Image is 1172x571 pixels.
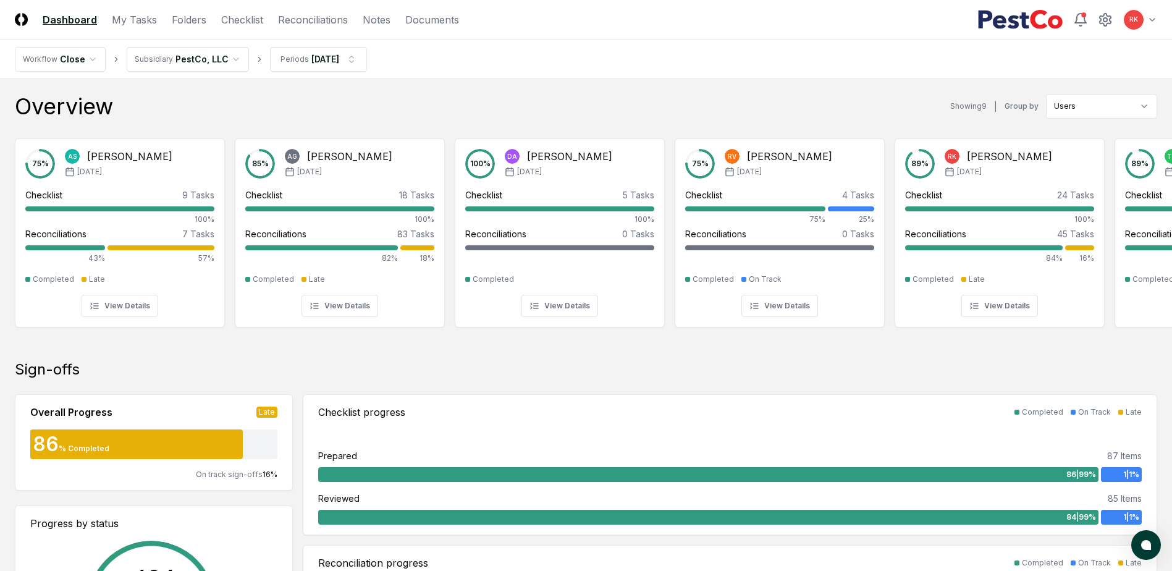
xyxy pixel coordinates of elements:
button: View Details [521,295,598,317]
div: Checklist [1125,188,1162,201]
a: Reconciliations [278,12,348,27]
span: RV [728,152,736,161]
a: 89%RK[PERSON_NAME][DATE]Checklist24 Tasks100%Reconciliations45 Tasks84%16%CompletedLateView Details [895,129,1105,328]
a: Notes [363,12,390,27]
div: 18% [400,253,434,264]
a: Folders [172,12,206,27]
span: DA [507,152,517,161]
div: 0 Tasks [622,227,654,240]
div: 82% [245,253,398,264]
div: 100% [245,214,434,225]
div: Completed [1022,557,1063,569]
div: 83 Tasks [397,227,434,240]
div: Late [309,274,325,285]
div: On Track [1078,407,1111,418]
span: 16 % [263,470,277,479]
span: RK [948,152,956,161]
div: 43% [25,253,105,264]
div: Completed [253,274,294,285]
div: Completed [33,274,74,285]
span: AG [287,152,297,161]
div: [DATE] [311,53,339,66]
div: 0 Tasks [842,227,874,240]
div: 4 Tasks [842,188,874,201]
div: Late [256,407,277,418]
div: 85 Items [1108,492,1142,505]
a: 75%RV[PERSON_NAME][DATE]Checklist4 Tasks75%25%Reconciliations0 TasksCompletedOn TrackView Details [675,129,885,328]
img: Logo [15,13,28,26]
div: Reconciliations [905,227,966,240]
span: 1 | 1 % [1123,512,1139,523]
div: Completed [913,274,954,285]
button: View Details [301,295,378,317]
div: Reviewed [318,492,360,505]
img: PestCo logo [977,10,1063,30]
span: 84 | 99 % [1066,512,1096,523]
div: Late [89,274,105,285]
label: Group by [1005,103,1039,110]
div: 75% [685,214,825,225]
div: % Completed [59,443,109,454]
div: Completed [1022,407,1063,418]
span: [DATE] [77,166,102,177]
div: Periods [280,54,309,65]
button: View Details [82,295,158,317]
button: View Details [961,295,1038,317]
a: Checklist [221,12,263,27]
div: 5 Tasks [623,188,654,201]
div: Checklist [245,188,282,201]
div: Overall Progress [30,405,112,420]
div: 45 Tasks [1057,227,1094,240]
div: [PERSON_NAME] [967,149,1052,164]
div: 100% [465,214,654,225]
button: View Details [741,295,818,317]
div: Subsidiary [135,54,173,65]
div: [PERSON_NAME] [307,149,392,164]
div: 86 [30,434,59,454]
a: Dashboard [43,12,97,27]
div: 57% [108,253,214,264]
span: AS [68,152,77,161]
div: Reconciliations [465,227,526,240]
span: [DATE] [737,166,762,177]
button: RK [1123,9,1145,31]
div: [PERSON_NAME] [87,149,172,164]
nav: breadcrumb [15,47,367,72]
div: 18 Tasks [399,188,434,201]
a: 85%AG[PERSON_NAME][DATE]Checklist18 Tasks100%Reconciliations83 Tasks82%18%CompletedLateView Details [235,129,445,328]
span: [DATE] [297,166,322,177]
span: 86 | 99 % [1066,469,1096,480]
div: Completed [473,274,514,285]
div: 100% [25,214,214,225]
div: Checklist [25,188,62,201]
div: Reconciliation progress [318,556,428,570]
span: RK [1129,15,1138,24]
div: | [994,100,997,113]
a: 100%DA[PERSON_NAME][DATE]Checklist5 Tasks100%Reconciliations0 TasksCompletedView Details [455,129,665,328]
div: Progress by status [30,516,277,531]
div: Overview [15,94,113,119]
div: Reconciliations [25,227,86,240]
a: Checklist progressCompletedOn TrackLatePrepared87 Items86|99%1|1%Reviewed85 Items84|99%1|1% [303,394,1157,535]
div: Sign-offs [15,360,1157,379]
div: [PERSON_NAME] [527,149,612,164]
span: [DATE] [517,166,542,177]
div: On Track [1078,557,1111,569]
div: Completed [693,274,734,285]
div: Late [1126,407,1142,418]
div: 9 Tasks [182,188,214,201]
div: 87 Items [1107,449,1142,462]
div: 100% [905,214,1094,225]
button: Periods[DATE] [270,47,367,72]
a: Documents [405,12,459,27]
div: Showing 9 [950,101,987,112]
div: Checklist [685,188,722,201]
div: Prepared [318,449,357,462]
span: 1 | 1 % [1123,469,1139,480]
span: On track sign-offs [196,470,263,479]
a: 75%AS[PERSON_NAME][DATE]Checklist9 Tasks100%Reconciliations7 Tasks43%57%CompletedLateView Details [15,129,225,328]
div: Checklist progress [318,405,405,420]
div: Checklist [905,188,942,201]
div: 16% [1065,253,1094,264]
div: On Track [749,274,782,285]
